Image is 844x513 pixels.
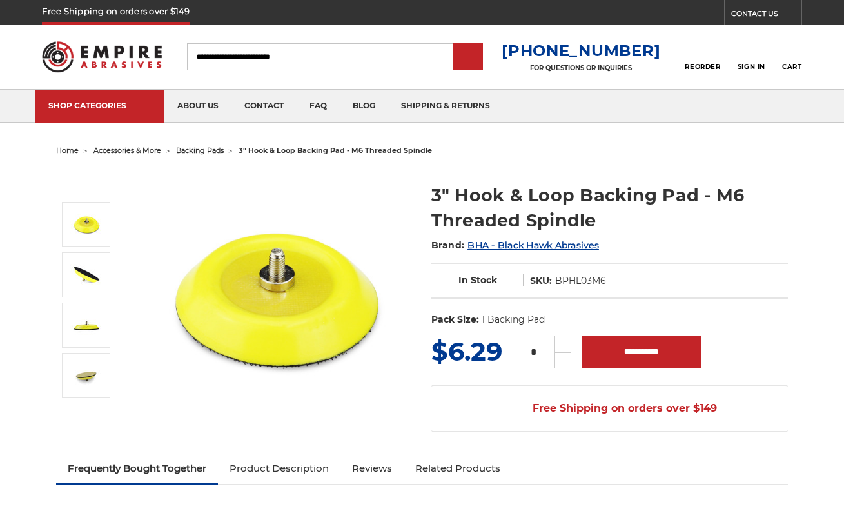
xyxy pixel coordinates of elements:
[93,146,161,155] a: accessories & more
[218,454,340,483] a: Product Description
[502,41,660,60] a: [PHONE_NUMBER]
[176,146,224,155] a: backing pads
[70,309,103,341] img: 3-Inch Hook & Loop Pad with an M6 metallic spindle, designed for sturdy and extended use with pow...
[48,101,152,110] div: SHOP CATEGORIES
[455,45,481,70] input: Submit
[530,274,552,288] dt: SKU:
[340,454,404,483] a: Reviews
[431,239,465,251] span: Brand:
[782,63,801,71] span: Cart
[70,208,103,241] img: 3-Inch Hook & Loop Backing Pad with M6 Threaded Spindle from Empire Abrasives, to use with abrasi...
[72,401,103,428] button: Next
[231,90,297,123] a: contact
[555,274,606,288] dd: BPHL03M6
[731,6,801,25] a: CONTACT US
[56,146,79,155] a: home
[404,454,512,483] a: Related Products
[502,396,717,421] span: Free Shipping on orders over $149
[431,313,479,327] dt: Pack Size:
[685,63,720,71] span: Reorder
[431,336,502,367] span: $6.29
[70,259,103,291] img: 3-Inch Sanding Backing Pad with M6 Threaded Arbor, featuring a secure hook and loop system for ea...
[431,183,788,233] h1: 3" Hook & Loop Backing Pad - M6 Threaded Spindle
[685,43,720,70] a: Reorder
[56,454,218,483] a: Frequently Bought Together
[502,64,660,72] p: FOR QUESTIONS OR INQUIRIES
[72,174,103,202] button: Previous
[467,239,599,251] a: BHA - Black Hawk Abrasives
[340,90,388,123] a: blog
[782,43,801,71] a: Cart
[458,274,497,286] span: In Stock
[297,90,340,123] a: faq
[164,90,231,123] a: about us
[738,63,765,71] span: Sign In
[239,146,432,155] span: 3" hook & loop backing pad - m6 threaded spindle
[388,90,503,123] a: shipping & returns
[482,313,545,327] dd: 1 Backing Pad
[146,169,404,427] img: 3-Inch Hook & Loop Backing Pad with M6 Threaded Spindle from Empire Abrasives, to use with abrasi...
[42,34,162,81] img: Empire Abrasives
[70,359,103,392] img: 3-Inch Hook & Loop Backing Pad with M6 Mandrel, showcasing the textured grip for sanding discs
